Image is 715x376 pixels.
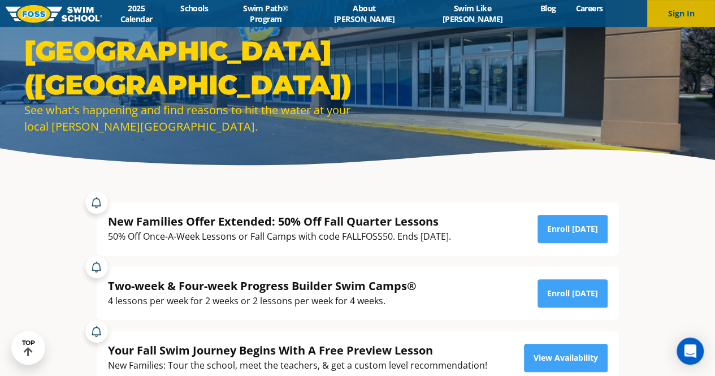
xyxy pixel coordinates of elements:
[171,3,218,14] a: Schools
[108,293,417,309] div: 4 lessons per week for 2 weeks or 2 lessons per week for 4 weeks.
[24,102,352,135] div: See what's happening and find reasons to hit the water at your local [PERSON_NAME][GEOGRAPHIC_DATA].
[22,339,35,357] div: TOP
[314,3,415,24] a: About [PERSON_NAME]
[218,3,314,24] a: Swim Path® Program
[108,278,417,293] div: Two-week & Four-week Progress Builder Swim Camps®
[538,279,608,308] a: Enroll [DATE]
[415,3,530,24] a: Swim Like [PERSON_NAME]
[538,215,608,243] a: Enroll [DATE]
[108,343,487,358] div: Your Fall Swim Journey Begins With A Free Preview Lesson
[108,358,487,373] div: New Families: Tour the school, meet the teachers, & get a custom level recommendation!
[530,3,566,14] a: Blog
[108,214,451,229] div: New Families Offer Extended: 50% Off Fall Quarter Lessons
[677,338,704,365] div: Open Intercom Messenger
[102,3,171,24] a: 2025 Calendar
[566,3,613,14] a: Careers
[6,5,102,23] img: FOSS Swim School Logo
[524,344,608,372] a: View Availability
[108,229,451,244] div: 50% Off Once-A-Week Lessons or Fall Camps with code FALLFOSS50. Ends [DATE].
